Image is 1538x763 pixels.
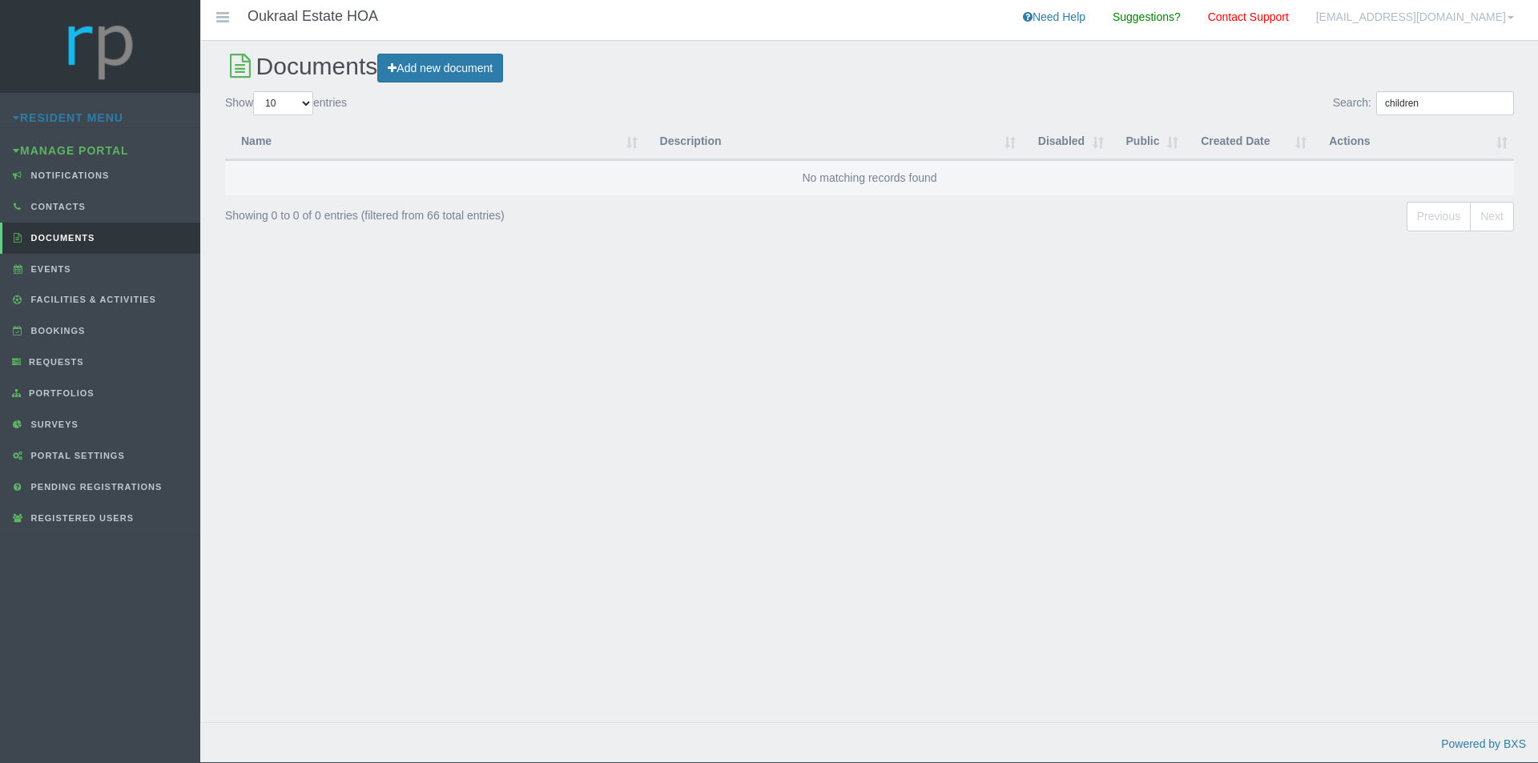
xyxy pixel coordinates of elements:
[1185,124,1313,160] th: Created Date : activate to sort column ascending
[13,144,129,157] a: Manage Portal
[1022,124,1110,160] th: Disabled : activate to sort column ascending
[1407,202,1471,231] a: Previous
[225,91,347,115] label: Show entries
[225,53,1514,82] h2: Documents
[225,160,1514,195] td: No matching records found
[27,295,156,304] span: Facilities & Activities
[27,326,86,335] span: Bookings
[1470,202,1514,231] a: Next
[1441,737,1526,750] a: Powered by BXS
[27,451,125,460] span: Portal Settings
[27,171,110,180] span: Notifications
[1376,91,1514,115] input: Search:
[27,482,163,492] span: Pending Registrations
[225,124,644,160] th: Name : activate to sort column ascending
[27,233,95,243] span: Documents
[1333,91,1514,115] label: Search:
[1110,124,1186,160] th: Public : activate to sort column ascending
[253,91,313,115] select: Showentries
[248,9,378,25] h4: Oukraal Estate HOA
[25,388,95,398] span: Portfolios
[13,111,123,124] a: Resident Menu
[27,420,79,429] span: Surveys
[25,357,84,367] span: Requests
[27,264,71,274] span: Events
[27,202,86,211] span: Contacts
[225,200,748,225] div: Showing 0 to 0 of 0 entries (filtered from 66 total entries)
[27,513,134,523] span: Registered Users
[377,54,503,83] a: Add new document
[1313,124,1514,160] th: Actions: activate to sort column ascending
[644,124,1022,160] th: Description : activate to sort column ascending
